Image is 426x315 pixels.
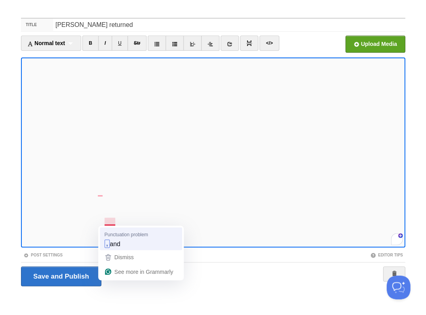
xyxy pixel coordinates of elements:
iframe: Help Scout Beacon - Open [386,275,410,299]
a: </> [259,36,279,51]
input: Save and Publish [21,266,101,286]
a: Editor Tips [370,252,403,257]
a: Post Settings [23,252,63,257]
a: I [98,36,112,51]
img: pagebreak-icon.png [246,40,252,46]
a: U [112,36,128,51]
span: Normal text [27,40,65,46]
a: Str [127,36,147,51]
del: Str [134,40,141,46]
label: Title [21,19,53,31]
a: B [82,36,99,51]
